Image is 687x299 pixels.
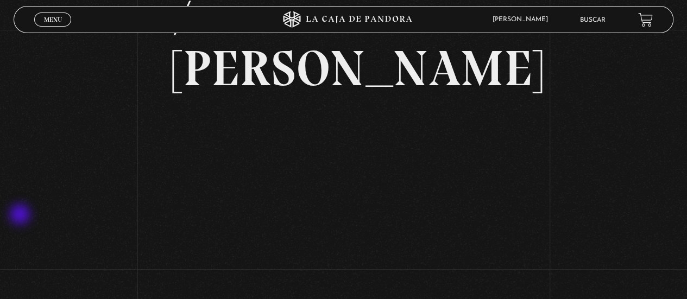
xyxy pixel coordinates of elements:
a: View your shopping cart [638,12,653,27]
span: [PERSON_NAME] [487,16,559,23]
a: Buscar [580,17,606,23]
span: Cerrar [40,26,66,33]
span: Menu [44,16,62,23]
